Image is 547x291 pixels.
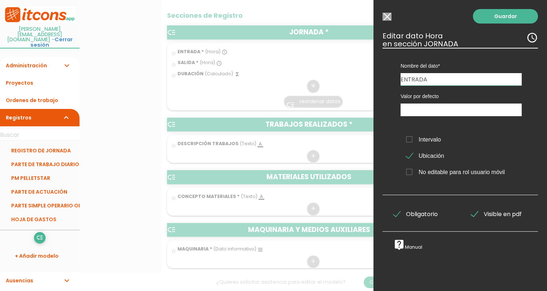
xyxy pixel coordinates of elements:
span: Ubicación [406,151,444,160]
span: Visible en pdf [471,210,522,219]
i: live_help [393,239,405,250]
label: Nombre del dato [401,62,522,69]
label: Valor por defecto [401,93,522,100]
a: live_helpManual [393,244,422,250]
i: access_time [526,32,538,43]
h3: Editar dato Hora en sección JORNADA [383,32,538,48]
span: Obligatorio [393,210,438,219]
span: Intervalo [406,135,441,144]
span: No editable para rol usuario móvil [406,168,505,177]
a: Guardar [473,9,538,24]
